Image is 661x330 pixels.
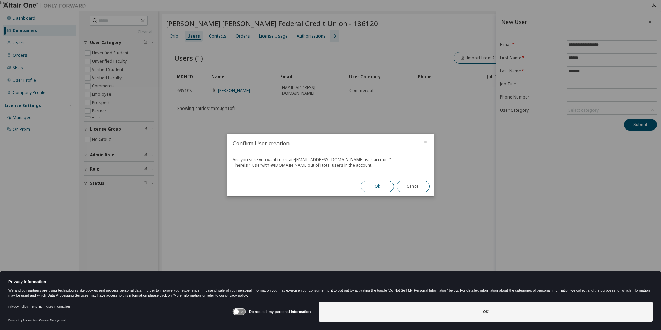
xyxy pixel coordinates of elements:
[361,181,394,192] button: Ok
[397,181,430,192] button: Cancel
[423,139,428,145] button: close
[233,157,428,163] div: Are you sure you want to create [EMAIL_ADDRESS][DOMAIN_NAME] user account?
[233,163,428,168] div: There is 1 user with @ [DOMAIN_NAME] out of 1 total users in the account.
[227,134,417,153] h2: Confirm User creation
